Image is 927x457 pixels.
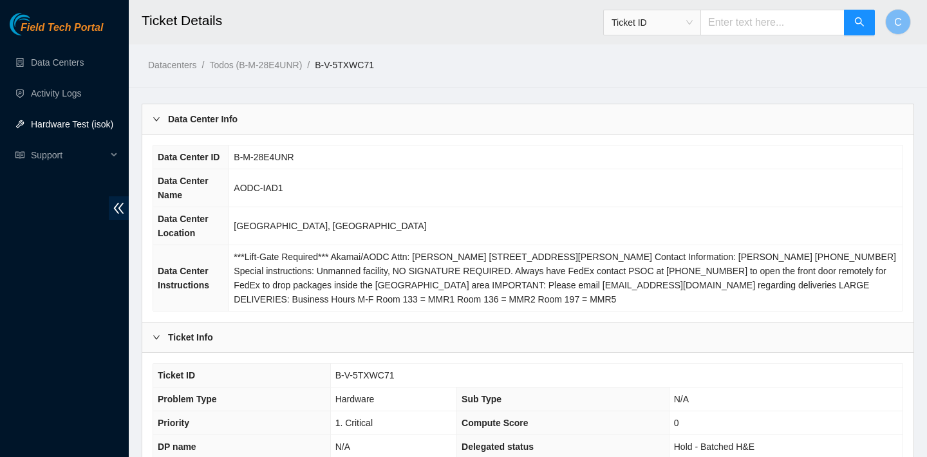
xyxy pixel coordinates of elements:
span: Ticket ID [612,13,693,32]
span: Data Center Instructions [158,266,209,290]
button: search [844,10,875,35]
span: Data Center ID [158,152,220,162]
span: read [15,151,24,160]
a: Activity Logs [31,88,82,98]
span: Data Center Location [158,214,209,238]
a: B-V-5TXWC71 [315,60,374,70]
span: Delegated status [462,442,534,452]
div: Data Center Info [142,104,913,134]
span: Hardware [335,394,375,404]
button: C [885,9,911,35]
span: Priority [158,418,189,428]
a: Datacenters [148,60,196,70]
a: Data Centers [31,57,84,68]
span: Compute Score [462,418,528,428]
b: Ticket Info [168,330,213,344]
span: C [894,14,902,30]
span: Ticket ID [158,370,195,380]
b: Data Center Info [168,112,238,126]
span: / [307,60,310,70]
span: Problem Type [158,394,217,404]
span: / [201,60,204,70]
span: ***Lift-Gate Required*** Akamai/AODC Attn: [PERSON_NAME] [STREET_ADDRESS][PERSON_NAME] Contact In... [234,252,896,304]
span: Support [31,142,107,168]
span: Sub Type [462,394,501,404]
span: 0 [674,418,679,428]
span: search [854,17,865,29]
span: N/A [335,442,350,452]
span: double-left [109,196,129,220]
span: B-M-28E4UNR [234,152,294,162]
input: Enter text here... [700,10,845,35]
span: [GEOGRAPHIC_DATA], [GEOGRAPHIC_DATA] [234,221,426,231]
span: right [153,333,160,341]
span: N/A [674,394,689,404]
span: Data Center Name [158,176,209,200]
span: 1. Critical [335,418,373,428]
a: Todos (B-M-28E4UNR) [209,60,302,70]
span: AODC-IAD1 [234,183,283,193]
span: DP name [158,442,196,452]
div: Ticket Info [142,322,913,352]
a: Akamai TechnologiesField Tech Portal [10,23,103,40]
span: Field Tech Portal [21,22,103,34]
a: Hardware Test (isok) [31,119,113,129]
span: B-V-5TXWC71 [335,370,395,380]
span: right [153,115,160,123]
img: Akamai Technologies [10,13,65,35]
span: Hold - Batched H&E [674,442,754,452]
